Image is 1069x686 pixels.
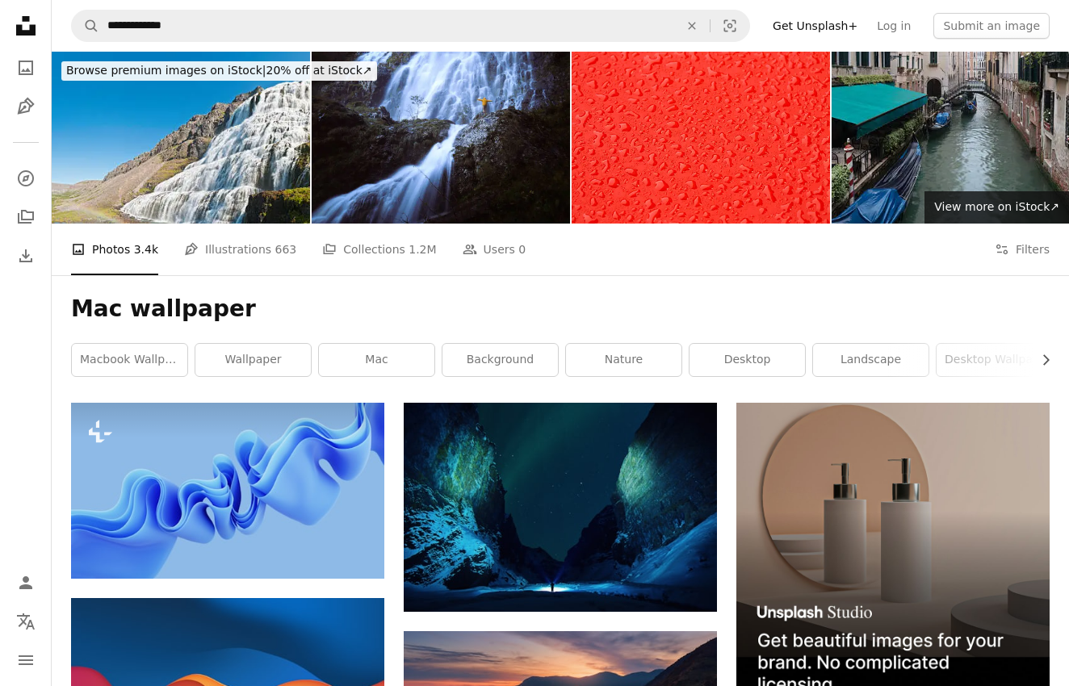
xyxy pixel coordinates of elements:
a: desktop wallpaper [937,344,1052,376]
span: 0 [518,241,526,258]
button: Visual search [711,10,749,41]
span: 1.2M [409,241,436,258]
button: Language [10,605,42,638]
button: scroll list to the right [1031,344,1050,376]
a: Log in [867,13,920,39]
a: desktop [690,344,805,376]
img: northern lights [404,403,717,612]
a: Browse premium images on iStock|20% off at iStock↗ [52,52,387,90]
a: Log in / Sign up [10,567,42,599]
button: Submit an image [933,13,1050,39]
a: Users 0 [463,224,526,275]
button: Filters [995,224,1050,275]
a: Download History [10,240,42,272]
button: Clear [674,10,710,41]
a: Illustrations [10,90,42,123]
img: 3d render, abstract modern blue background, folded ribbons macro, fashion wallpaper with wavy lay... [71,403,384,579]
button: Menu [10,644,42,676]
h1: Mac wallpaper [71,295,1050,324]
a: Get Unsplash+ [763,13,867,39]
a: macbook wallpaper [72,344,187,376]
form: Find visuals sitewide [71,10,750,42]
span: Browse premium images on iStock | [66,64,266,77]
a: Collections 1.2M [322,224,436,275]
a: Illustrations 663 [184,224,296,275]
a: background [442,344,558,376]
a: nature [566,344,681,376]
a: Explore [10,162,42,195]
a: wallpaper [195,344,311,376]
img: Raindrops background Red surface covered with water drops condensation texture [572,52,830,224]
a: mac [319,344,434,376]
a: Collections [10,201,42,233]
a: landscape [813,344,929,376]
img: Ordu Çaglayan Selalesi [312,52,570,224]
span: 663 [275,241,297,258]
a: northern lights [404,500,717,514]
a: Photos [10,52,42,84]
button: Search Unsplash [72,10,99,41]
a: View more on iStock↗ [924,191,1069,224]
div: 20% off at iStock ↗ [61,61,377,81]
a: 3d render, abstract modern blue background, folded ribbons macro, fashion wallpaper with wavy lay... [71,483,384,498]
img: Magnificent cascade rainbow child Dynjandi Iceland panorama [52,52,310,224]
span: View more on iStock ↗ [934,200,1059,213]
